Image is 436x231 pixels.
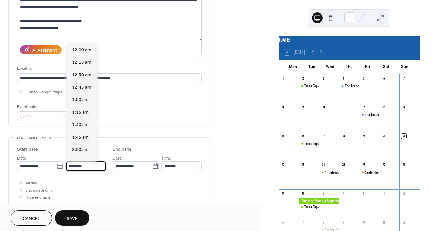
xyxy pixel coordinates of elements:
[299,198,339,204] div: Summer Starts in September Webinar + Meet & Greet
[25,187,53,194] span: Show date only
[55,210,89,226] button: Save
[17,146,38,153] div: Start date
[20,45,62,54] button: AI Assistant
[113,155,122,162] span: Date
[341,220,346,225] div: 9
[281,76,286,81] div: 1
[401,163,406,168] div: 28
[299,83,319,89] div: Trans Topic Tuesdays
[321,191,326,196] div: 1
[381,76,386,81] div: 6
[72,71,92,79] span: 12:30 am
[321,220,326,225] div: 8
[301,220,306,225] div: 7
[23,215,40,222] span: Cancel
[341,163,346,168] div: 25
[321,134,326,139] div: 17
[377,61,395,74] div: Sat
[401,134,406,139] div: 21
[359,170,379,175] div: September Network Meeting
[281,163,286,168] div: 22
[72,134,89,141] span: 1:45 am
[72,146,89,153] span: 2:00 am
[72,96,89,104] span: 1:00 am
[341,191,346,196] div: 2
[301,105,306,110] div: 9
[25,89,62,96] span: Link to Google Maps
[279,36,420,44] div: [DATE]
[72,47,92,54] span: 12:00 am
[361,163,366,168] div: 26
[284,61,302,74] div: Mon
[321,76,326,81] div: 3
[361,220,366,225] div: 10
[321,105,326,110] div: 10
[401,76,406,81] div: 7
[281,134,286,139] div: 15
[301,163,306,168] div: 23
[17,155,26,162] span: Date
[11,210,52,226] button: Cancel
[25,180,37,187] span: All day
[72,121,89,128] span: 1:30 am
[381,191,386,196] div: 4
[66,155,75,162] span: Time
[161,155,171,162] span: Time
[17,135,47,142] span: Date and time
[381,105,386,110] div: 13
[339,83,359,89] div: The Leadership Conference Education Fund Virtual Training Series: Safeguarding Your Nonprofit Org...
[401,220,406,225] div: 12
[396,61,414,74] div: Sun
[281,105,286,110] div: 8
[304,204,333,210] div: Trans Topic Tuesdays
[381,134,386,139] div: 20
[321,61,339,74] div: Wed
[381,220,386,225] div: 11
[361,76,366,81] div: 5
[299,141,319,147] div: Trans Topic Tuesdays
[341,105,346,110] div: 11
[301,76,306,81] div: 2
[361,134,366,139] div: 19
[32,47,57,54] div: AI Assistant
[72,109,89,116] span: 1:15 am
[381,163,386,168] div: 27
[341,134,346,139] div: 18
[361,105,366,110] div: 12
[302,61,321,74] div: Tue
[301,191,306,196] div: 30
[358,61,377,74] div: Fri
[365,170,404,175] div: September Network Meeting
[281,220,286,225] div: 6
[361,191,366,196] div: 3
[304,83,333,89] div: Trans Topic Tuesdays
[304,141,333,147] div: Trans Topic Tuesdays
[319,170,339,175] div: An Introduction to Career-Connected Learning and a Framework to Support Out-of-School Time Providers
[401,105,406,110] div: 14
[67,215,78,222] span: Save
[401,191,406,196] div: 5
[72,159,89,166] span: 2:15 am
[113,146,132,153] div: End date
[25,194,51,201] span: Hide end time
[340,61,358,74] div: Thu
[321,163,326,168] div: 24
[72,59,92,66] span: 12:15 am
[299,204,319,210] div: Trans Topic Tuesdays
[281,191,286,196] div: 29
[341,76,346,81] div: 4
[359,112,379,118] div: The Leadership Conference Education Fund Virtual Training Series: Safeguarding Your Nonprofit Org...
[17,103,68,110] div: Event color
[17,65,200,72] div: Location
[72,84,92,91] span: 12:45 am
[301,134,306,139] div: 16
